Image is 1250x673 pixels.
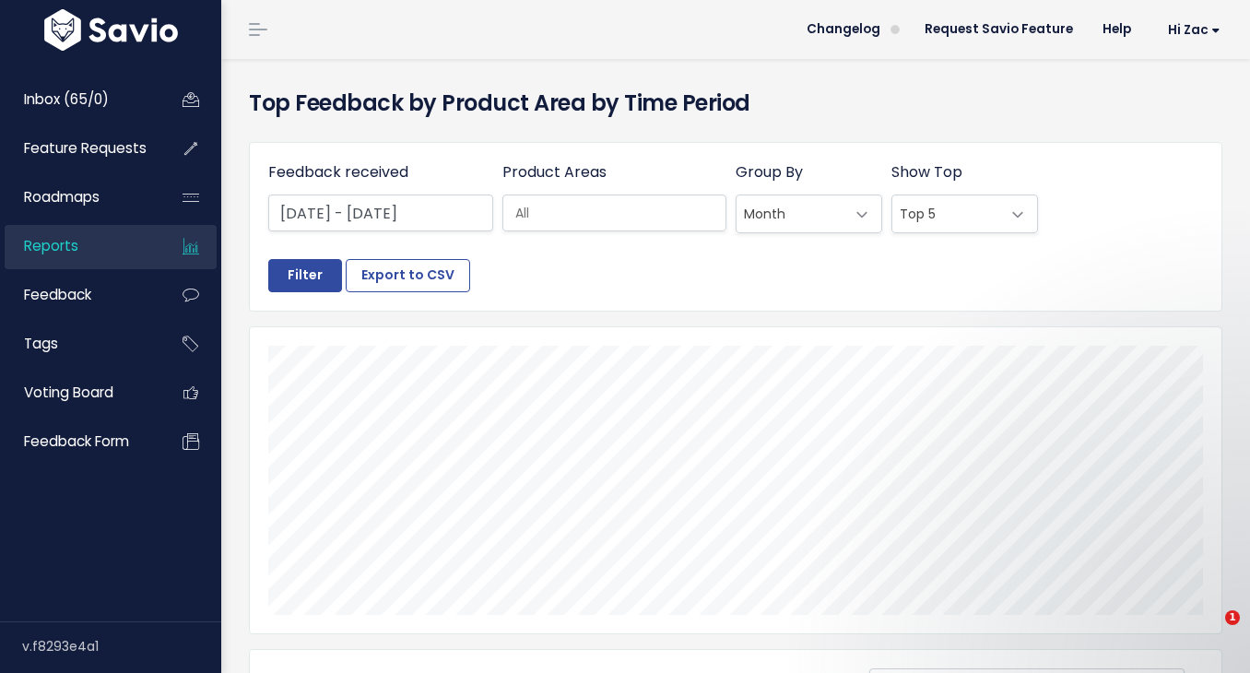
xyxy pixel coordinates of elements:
[736,161,803,183] label: Group By
[24,431,129,451] span: Feedback form
[24,138,147,158] span: Feature Requests
[5,372,153,414] a: Voting Board
[22,622,221,670] div: v.f8293e4a1
[737,195,844,232] span: Month
[24,383,113,402] span: Voting Board
[40,9,183,51] img: logo-white.9d6f32f41409.svg
[249,87,1222,120] h4: Top Feedback by Product Area by Time Period
[1225,610,1240,625] span: 1
[346,259,470,292] button: Export to CSV
[891,195,1038,233] span: Top 5
[1088,16,1146,43] a: Help
[502,161,607,183] label: Product Areas
[24,89,109,109] span: Inbox (65/0)
[5,127,153,170] a: Feature Requests
[5,323,153,365] a: Tags
[24,187,100,207] span: Roadmaps
[5,176,153,218] a: Roadmaps
[892,195,1000,232] span: Top 5
[5,274,153,316] a: Feedback
[910,16,1088,43] a: Request Savio Feature
[736,195,882,233] span: Month
[1187,610,1232,655] iframe: Intercom live chat
[5,420,153,463] a: Feedback form
[268,259,342,292] input: Filter
[1168,23,1221,37] span: Hi Zac
[268,161,408,183] label: Feedback received
[891,161,962,183] label: Show Top
[5,225,153,267] a: Reports
[5,78,153,121] a: Inbox (65/0)
[508,204,966,223] input: All
[268,195,493,231] input: Choose dates
[1146,16,1235,44] a: Hi Zac
[807,23,880,36] span: Changelog
[24,285,91,304] span: Feedback
[24,334,58,353] span: Tags
[24,236,78,255] span: Reports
